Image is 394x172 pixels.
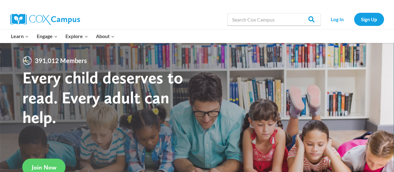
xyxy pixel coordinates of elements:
[324,13,384,26] nav: Secondary Navigation
[37,32,58,40] span: Engage
[22,67,183,127] strong: Every child deserves to read. Every adult can help.
[32,164,56,171] span: Join Now
[324,13,351,26] a: Log In
[227,13,321,26] input: Search Cox Campus
[354,13,384,26] a: Sign Up
[32,56,89,66] span: 391,012 Members
[11,32,29,40] span: Learn
[65,32,88,40] span: Explore
[96,32,115,40] span: About
[10,14,80,25] img: Cox Campus
[7,30,119,43] nav: Primary Navigation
